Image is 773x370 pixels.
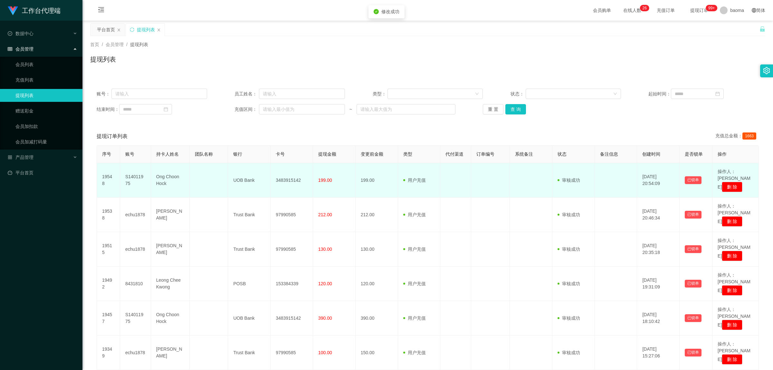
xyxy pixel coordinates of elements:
td: echu1878 [120,336,151,370]
td: 153384339 [271,267,313,301]
span: 操作人：[PERSON_NAME] [718,169,750,190]
td: [DATE] 20:35:18 [637,232,680,267]
span: 充值订单 [654,8,678,13]
button: 已锁单 [685,349,701,356]
td: [DATE] 20:46:34 [637,198,680,232]
span: 变更前金额 [361,151,383,157]
span: 用户充值 [403,316,426,321]
input: 请输入 [259,89,345,99]
span: / [102,42,103,47]
input: 请输入 [111,89,207,99]
button: 删 除 [722,354,742,365]
i: 图标: down [613,92,617,96]
span: 审核成功 [558,247,580,252]
span: 会员管理 [106,42,124,47]
td: 19548 [97,163,120,198]
td: 19457 [97,301,120,336]
td: Trust Bank [228,336,271,370]
span: 审核成功 [558,212,580,217]
span: 120.00 [318,281,332,286]
h1: 提现列表 [90,54,116,64]
span: 提现金额 [318,151,336,157]
a: 工作台代理端 [8,8,61,13]
td: 19349 [97,336,120,370]
span: 系统备注 [515,151,533,157]
button: 已锁单 [685,245,701,253]
span: 会员管理 [8,46,33,52]
span: 卡号 [276,151,285,157]
span: 是否锁单 [685,151,703,157]
span: 序号 [102,151,111,157]
span: 备注信息 [600,151,618,157]
i: 图标: check-circle-o [8,31,12,36]
td: Ong Choon Hock [151,163,190,198]
span: 在线人数 [620,8,644,13]
td: 130.00 [356,232,398,267]
td: Trust Bank [228,198,271,232]
span: 审核成功 [558,178,580,183]
td: echu1878 [120,232,151,267]
a: 充值列表 [15,73,77,86]
span: 结束时间： [97,106,119,113]
td: [DATE] 19:31:09 [637,267,680,301]
span: 390.00 [318,316,332,321]
span: 首页 [90,42,99,47]
button: 删 除 [722,251,742,261]
input: 请输入最大值为 [357,104,455,114]
p: 6 [644,5,647,11]
span: 199.00 [318,178,332,183]
td: 19515 [97,232,120,267]
td: Ong Choon Hock [151,301,190,336]
span: 员工姓名： [234,91,259,97]
span: 用户充值 [403,281,426,286]
a: 会员加减打码量 [15,135,77,148]
td: [PERSON_NAME] [151,336,190,370]
span: 代付渠道 [445,151,463,157]
span: 1663 [742,132,756,140]
td: 97990585 [271,232,313,267]
i: 图标: close [117,28,121,32]
td: Leong Chee Kwong [151,267,190,301]
i: 图标: calendar [164,107,168,112]
span: 银行 [233,151,242,157]
span: 持卡人姓名 [156,151,179,157]
span: 状态 [558,151,567,157]
span: 创建时间 [642,151,660,157]
span: ~ [345,106,357,113]
i: 图标: setting [763,67,770,74]
span: 用户充值 [403,350,426,355]
i: 图标: appstore-o [8,155,12,160]
td: echu1878 [120,198,151,232]
p: 2 [643,5,645,11]
span: 操作人：[PERSON_NAME] [718,272,750,293]
td: UOB Bank [228,301,271,336]
td: 150.00 [356,336,398,370]
a: 提现列表 [15,89,77,102]
td: POSB [228,267,271,301]
h1: 工作台代理端 [22,0,61,21]
a: 赠送彩金 [15,104,77,117]
a: 会员加扣款 [15,120,77,133]
input: 请输入最小值为 [259,104,345,114]
td: 212.00 [356,198,398,232]
span: 100.00 [318,350,332,355]
span: 用户充值 [403,178,426,183]
td: 8431810 [120,267,151,301]
span: 130.00 [318,247,332,252]
button: 已锁单 [685,280,701,287]
button: 已锁单 [685,176,701,184]
span: 操作人：[PERSON_NAME] [718,341,750,362]
span: 审核成功 [558,316,580,321]
span: 起始时间： [648,91,671,97]
td: 390.00 [356,301,398,336]
img: logo.9652507e.png [8,6,18,15]
span: / [126,42,128,47]
td: [DATE] 15:27:06 [637,336,680,370]
span: 产品管理 [8,155,33,160]
td: UOB Bank [228,163,271,198]
button: 删 除 [722,285,742,296]
i: 图标: unlock [759,26,765,32]
td: 199.00 [356,163,398,198]
div: 充值总金额： [715,132,759,140]
td: 3483915142 [271,301,313,336]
